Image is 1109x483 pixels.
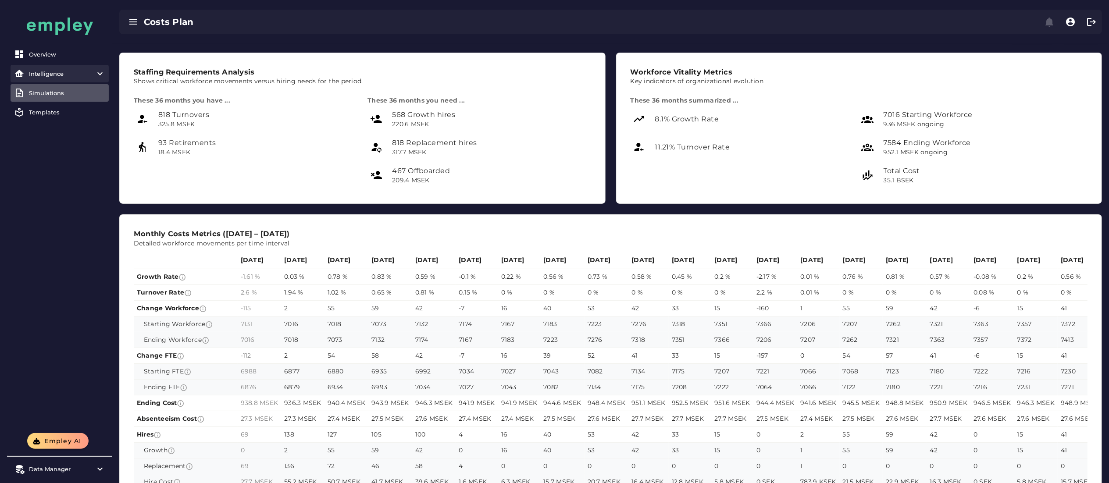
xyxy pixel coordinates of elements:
[886,414,918,423] span: 27.6 MSEK
[241,272,260,281] span: -1.61 %
[631,304,639,313] span: 42
[543,288,555,297] span: 0 %
[392,138,591,148] p: 818 Replacement hires
[392,176,591,185] p: 209.4 MSEK
[1061,367,1076,376] span: 7230
[631,335,645,344] span: 7318
[367,96,591,105] h4: These 36 months you need ...
[714,430,720,439] span: 15
[884,138,1088,148] p: 7584 Ending Workforce
[714,383,729,392] span: 7222
[11,103,109,121] a: Templates
[973,430,977,439] span: 0
[843,367,859,376] span: 7068
[756,367,770,376] span: 7221
[371,367,387,376] span: 6935
[415,272,436,281] span: 0.59 %
[714,304,720,313] span: 15
[756,320,772,329] span: 7366
[370,141,382,153] i: Replacement hire icon
[241,320,253,329] span: 7131
[158,148,357,157] p: 18.4 MSEK
[884,120,1088,129] p: 936 MSEK ongoing
[886,335,899,344] span: 7321
[588,367,603,376] span: 7082
[328,430,337,439] span: 127
[930,351,937,360] span: 41
[930,367,944,376] span: 7180
[756,304,769,313] span: -160
[29,465,90,472] div: Data Manager
[501,383,517,392] span: 7043
[930,383,943,392] span: 7221
[392,148,591,157] p: 317.7 MSEK
[1061,430,1067,439] span: 41
[756,272,777,281] span: -2.17 %
[756,335,772,344] span: 7206
[27,433,89,449] button: Empley AI
[543,304,552,313] span: 40
[459,414,491,423] span: 27.4 MSEK
[241,256,264,265] span: [DATE]
[1017,430,1023,439] span: 15
[328,351,335,360] span: 54
[843,398,880,408] span: 945.5 MSEK
[543,430,552,439] span: 40
[631,96,1088,105] h4: These 36 months summarized ...
[284,320,298,329] span: 7016
[843,430,850,439] span: 55
[415,430,426,439] span: 100
[543,335,558,344] span: 7223
[631,67,1088,77] h3: Workforce Vitality Metrics
[284,430,294,439] span: 138
[459,304,465,313] span: -7
[714,335,730,344] span: 7366
[672,304,679,313] span: 33
[1017,414,1050,423] span: 27.6 MSEK
[631,398,666,408] span: 951.1 MSEK
[884,148,1088,157] p: 952.1 MSEK ongoing
[714,288,726,297] span: 0 %
[241,446,245,455] span: 0
[843,304,850,313] span: 55
[1017,335,1032,344] span: 7372
[886,272,905,281] span: 0.81 %
[1017,256,1041,265] span: [DATE]
[1017,320,1032,329] span: 7357
[371,335,385,344] span: 7132
[459,320,472,329] span: 7174
[371,304,379,313] span: 59
[415,256,439,265] span: [DATE]
[11,46,109,63] a: Overview
[588,398,626,408] span: 948.4 MSEK
[134,229,1088,239] h3: Monthly Costs Metrics ([DATE] – [DATE])
[284,256,307,265] span: [DATE]
[371,414,403,423] span: 27.5 MSEK
[158,110,357,120] p: 818 Turnovers
[1017,351,1023,360] span: 15
[543,383,559,392] span: 7082
[328,320,342,329] span: 7018
[241,430,249,439] span: 69
[930,430,938,439] span: 42
[886,256,909,265] span: [DATE]
[328,335,342,344] span: 7073
[459,383,474,392] span: 7027
[415,383,431,392] span: 7034
[631,288,643,297] span: 0 %
[588,383,601,392] span: 7134
[543,320,557,329] span: 7183
[134,67,591,77] h3: Staffing Requirements Analysis
[714,320,727,329] span: 7351
[29,70,90,77] div: Intelligence
[1017,383,1031,392] span: 7231
[633,141,645,153] i: Turnover rate icon
[588,272,608,281] span: 0.73 %
[930,288,941,297] span: 0 %
[1061,320,1075,329] span: 7372
[1017,304,1023,313] span: 15
[655,142,859,153] p: 11.21% Turnover Rate
[800,288,820,297] span: 0.01 %
[973,335,988,344] span: 7357
[158,138,357,148] p: 93 Retirements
